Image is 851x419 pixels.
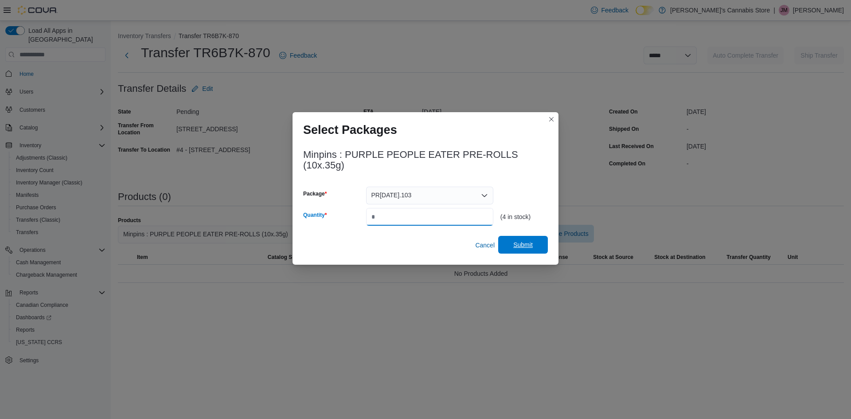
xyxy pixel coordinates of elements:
span: Submit [513,240,533,249]
span: PR[DATE].103 [371,190,412,200]
span: Cancel [475,241,495,250]
h1: Select Packages [303,123,397,137]
div: (4 in stock) [500,213,548,220]
h3: Minpins : PURPLE PEOPLE EATER PRE-ROLLS (10x.35g) [303,149,548,171]
button: Open list of options [481,192,488,199]
button: Closes this modal window [546,114,557,125]
label: Package [303,190,327,197]
button: Submit [498,236,548,254]
label: Quantity [303,211,327,219]
button: Cancel [472,236,498,254]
